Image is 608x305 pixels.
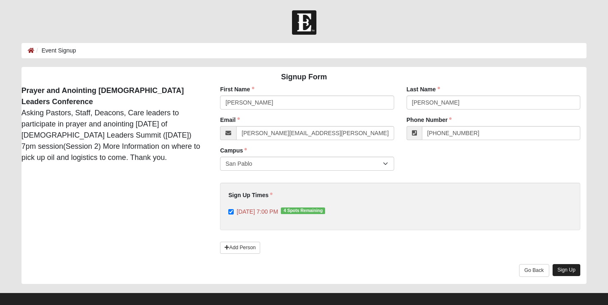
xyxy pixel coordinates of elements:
[292,10,316,35] img: Church of Eleven22 Logo
[220,116,239,124] label: Email
[281,207,325,214] span: 4 Spots Remaining
[228,209,234,214] input: [DATE] 7:00 PM4 Spots Remaining
[237,208,278,215] span: [DATE] 7:00 PM
[220,242,260,254] a: Add Person
[553,264,581,276] a: Sign Up
[220,85,254,93] label: First Name
[228,191,273,199] label: Sign Up Times
[15,85,208,163] div: Asking Pastors, Staff, Deacons, Care leaders to participate in prayer and anointing [DATE] of [DE...
[407,116,452,124] label: Phone Number
[34,46,76,55] li: Event Signup
[407,85,440,93] label: Last Name
[22,86,184,106] strong: Prayer and Anointing [DEMOGRAPHIC_DATA] Leaders Conference
[220,146,247,155] label: Campus
[519,264,549,277] a: Go Back
[22,73,587,82] h4: Signup Form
